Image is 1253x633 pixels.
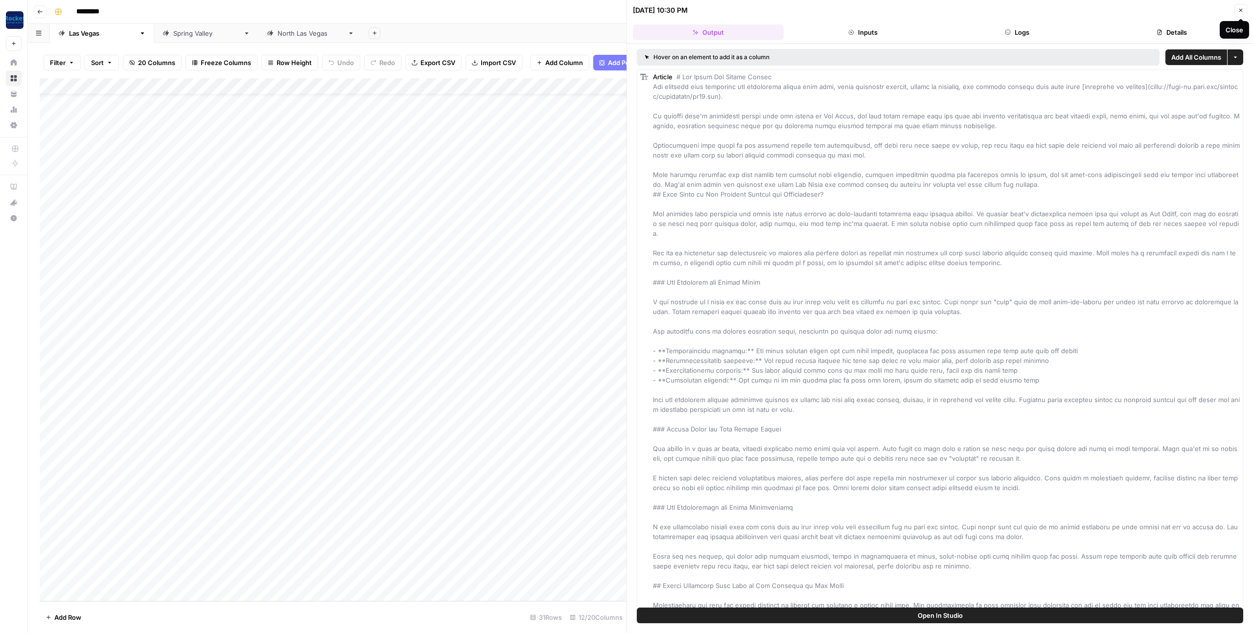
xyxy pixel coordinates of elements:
[173,28,239,38] div: [GEOGRAPHIC_DATA]
[277,58,312,68] span: Row Height
[6,8,22,32] button: Workspace: Rocket Pilots
[918,610,963,620] span: Open In Studio
[6,86,22,102] a: Your Data
[50,58,66,68] span: Filter
[1171,52,1221,62] span: Add All Columns
[530,55,589,70] button: Add Column
[322,55,360,70] button: Undo
[645,53,961,62] div: Hover on an element to add it as a column
[138,58,175,68] span: 20 Columns
[526,610,566,625] div: 31 Rows
[942,24,1093,40] button: Logs
[653,73,673,81] span: Article
[40,610,87,625] button: Add Row
[50,23,154,43] a: [GEOGRAPHIC_DATA]
[566,610,626,625] div: 12/20 Columns
[1226,25,1243,35] div: Close
[633,24,784,40] button: Output
[788,24,938,40] button: Inputs
[6,70,22,86] a: Browse
[6,179,22,195] a: AirOps Academy
[6,102,22,117] a: Usage
[364,55,401,70] button: Redo
[261,55,318,70] button: Row Height
[6,11,23,29] img: Rocket Pilots Logo
[379,58,395,68] span: Redo
[6,195,21,210] div: What's new?
[637,608,1243,623] button: Open In Studio
[405,55,462,70] button: Export CSV
[85,55,119,70] button: Sort
[593,55,667,70] button: Add Power Agent
[1165,49,1227,65] button: Add All Columns
[154,23,258,43] a: [GEOGRAPHIC_DATA]
[123,55,182,70] button: 20 Columns
[6,195,22,210] button: What's new?
[633,5,688,15] div: [DATE] 10:30 PM
[69,28,135,38] div: [GEOGRAPHIC_DATA]
[608,58,661,68] span: Add Power Agent
[1096,24,1247,40] button: Details
[545,58,583,68] span: Add Column
[481,58,516,68] span: Import CSV
[6,117,22,133] a: Settings
[420,58,455,68] span: Export CSV
[44,55,81,70] button: Filter
[337,58,354,68] span: Undo
[6,55,22,70] a: Home
[6,210,22,226] button: Help + Support
[465,55,522,70] button: Import CSV
[54,612,81,622] span: Add Row
[278,28,344,38] div: [GEOGRAPHIC_DATA]
[201,58,251,68] span: Freeze Columns
[258,23,363,43] a: [GEOGRAPHIC_DATA]
[91,58,104,68] span: Sort
[186,55,257,70] button: Freeze Columns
